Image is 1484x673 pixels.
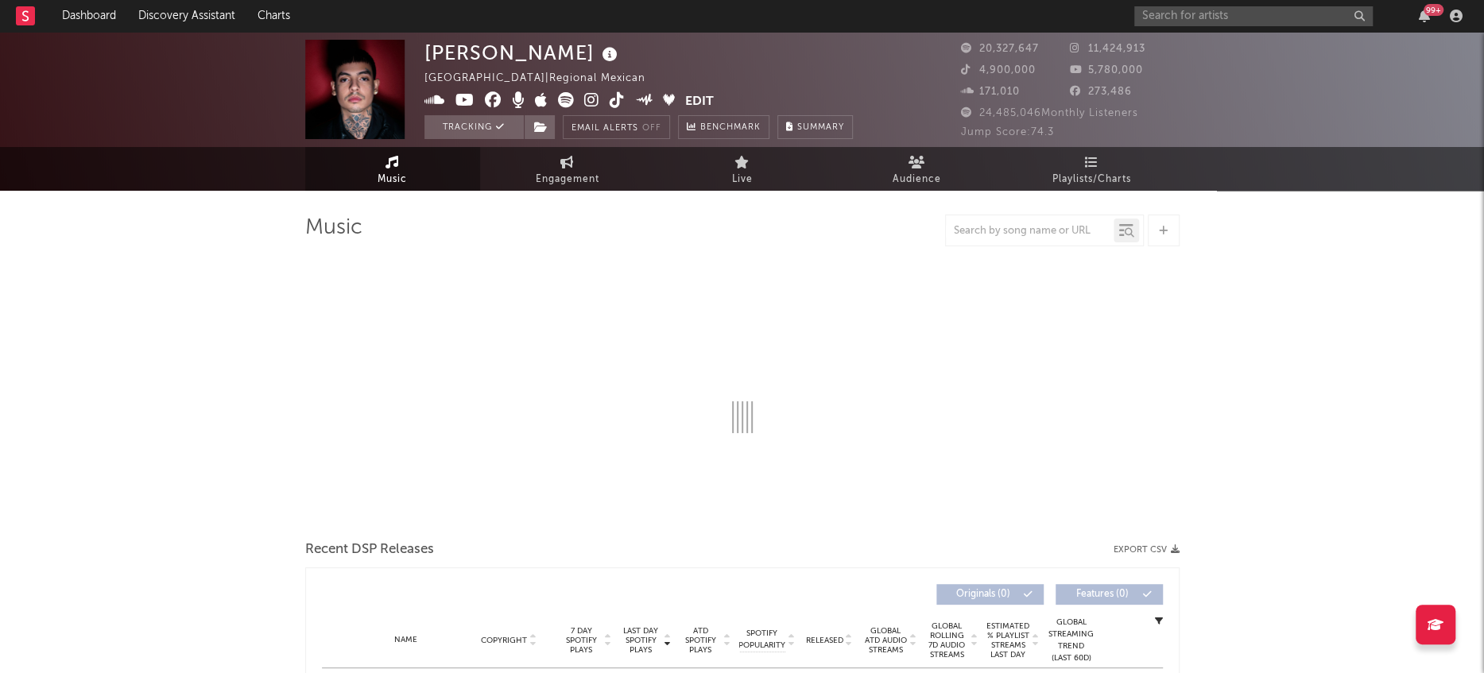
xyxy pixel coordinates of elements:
span: 171,010 [961,87,1020,97]
span: Jump Score: 74.3 [961,127,1054,137]
button: Features(0) [1056,584,1163,605]
span: Estimated % Playlist Streams Last Day [986,621,1030,659]
span: 5,780,000 [1070,65,1143,75]
span: Originals ( 0 ) [947,590,1020,599]
span: Live [732,170,753,189]
a: Live [655,147,830,191]
span: 11,424,913 [1070,44,1145,54]
span: 24,485,046 Monthly Listeners [961,108,1138,118]
span: ATD Spotify Plays [680,626,722,655]
button: Edit [685,92,714,112]
div: [PERSON_NAME] [424,40,622,66]
button: 99+ [1419,10,1430,22]
button: Summary [777,115,853,139]
em: Off [642,124,661,133]
input: Search for artists [1134,6,1373,26]
a: Engagement [480,147,655,191]
button: Email AlertsOff [563,115,670,139]
span: Copyright [481,636,527,645]
span: 7 Day Spotify Plays [560,626,603,655]
span: Music [378,170,407,189]
div: 99 + [1424,4,1443,16]
span: Summary [797,123,844,132]
span: 4,900,000 [961,65,1036,75]
a: Audience [830,147,1005,191]
span: Audience [893,170,941,189]
a: Benchmark [678,115,769,139]
input: Search by song name or URL [946,225,1114,238]
span: Features ( 0 ) [1066,590,1139,599]
span: Last Day Spotify Plays [620,626,662,655]
span: 20,327,647 [961,44,1039,54]
a: Playlists/Charts [1005,147,1180,191]
span: Released [806,636,843,645]
span: Engagement [536,170,599,189]
button: Export CSV [1114,545,1180,555]
span: Spotify Popularity [738,628,785,652]
div: Global Streaming Trend (Last 60D) [1048,617,1095,664]
span: Playlists/Charts [1052,170,1131,189]
div: [GEOGRAPHIC_DATA] | Regional Mexican [424,69,664,88]
div: Name [354,634,458,646]
button: Originals(0) [936,584,1044,605]
span: 273,486 [1070,87,1132,97]
button: Tracking [424,115,524,139]
a: Music [305,147,480,191]
span: Global ATD Audio Streams [864,626,908,655]
span: Recent DSP Releases [305,540,434,559]
span: Benchmark [700,118,761,137]
span: Global Rolling 7D Audio Streams [925,621,969,659]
